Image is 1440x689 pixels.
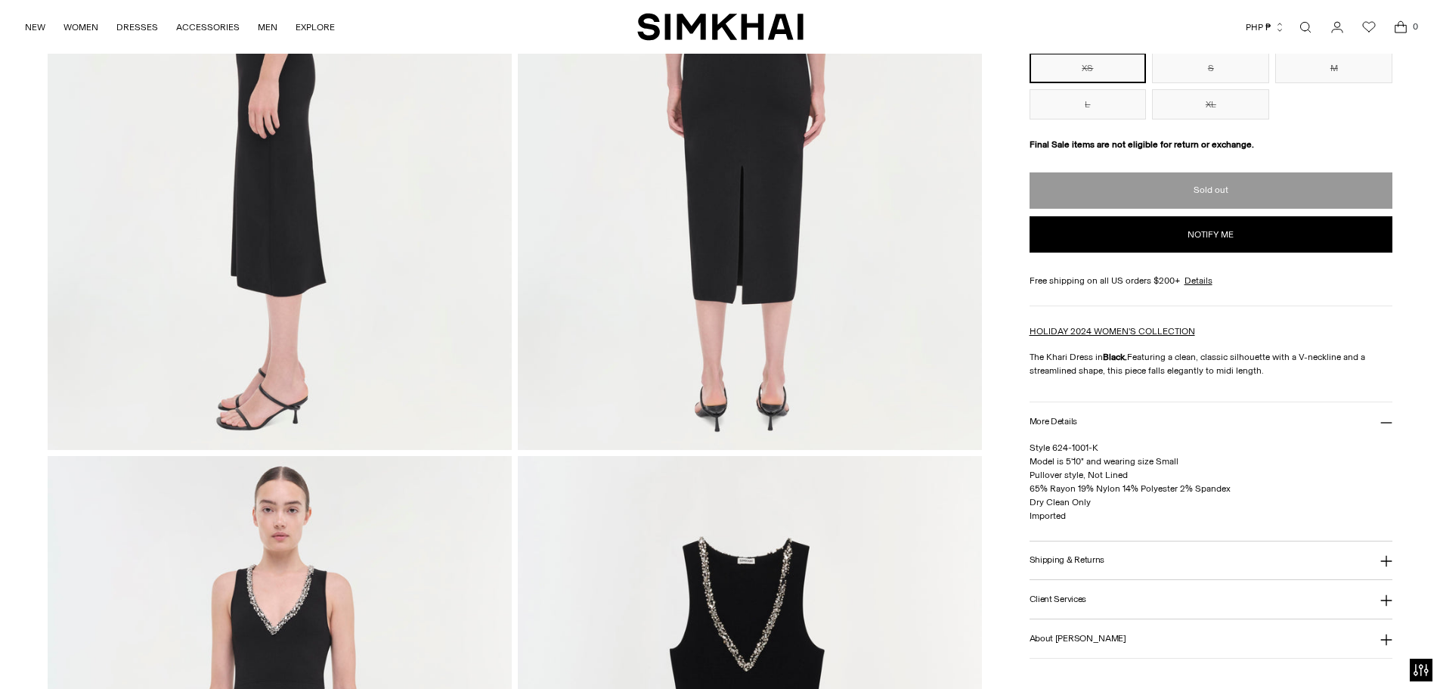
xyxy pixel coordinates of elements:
[63,11,98,44] a: WOMEN
[1103,352,1127,362] strong: Black.
[1030,442,1231,521] span: Style 624-1001-K Model is 5'10" and wearing size Small Pullover style, Not Lined 65% Rayon 19% Ny...
[1030,542,1393,580] button: Shipping & Returns
[1030,634,1126,644] h3: About [PERSON_NAME]
[1322,12,1352,42] a: Go to the account page
[1030,216,1393,253] button: Notify me
[1354,12,1384,42] a: Wishlist
[1030,619,1393,658] button: About [PERSON_NAME]
[176,11,240,44] a: ACCESSORIES
[1152,89,1269,119] button: XL
[116,11,158,44] a: DRESSES
[637,12,804,42] a: SIMKHAI
[1030,89,1147,119] button: L
[1290,12,1321,42] a: Open search modal
[1030,417,1077,427] h3: More Details
[1152,53,1269,83] button: S
[1275,53,1392,83] button: M
[1030,326,1195,337] a: HOLIDAY 2024 WOMEN'S COLLECTION
[1246,11,1285,44] button: PHP ₱
[1030,402,1393,441] button: More Details
[1030,139,1254,150] strong: Final Sale items are not eligible for return or exchange.
[25,11,45,44] a: NEW
[296,11,335,44] a: EXPLORE
[1030,555,1105,565] h3: Shipping & Returns
[1030,53,1147,83] button: XS
[1030,350,1393,377] p: The Khari Dress in Featuring a clean, classic silhouette with a V-neckline and a streamlined shap...
[1030,580,1393,619] button: Client Services
[1185,274,1212,287] a: Details
[258,11,277,44] a: MEN
[1030,594,1087,604] h3: Client Services
[1408,20,1422,33] span: 0
[1386,12,1416,42] a: Open cart modal
[1030,274,1393,287] div: Free shipping on all US orders $200+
